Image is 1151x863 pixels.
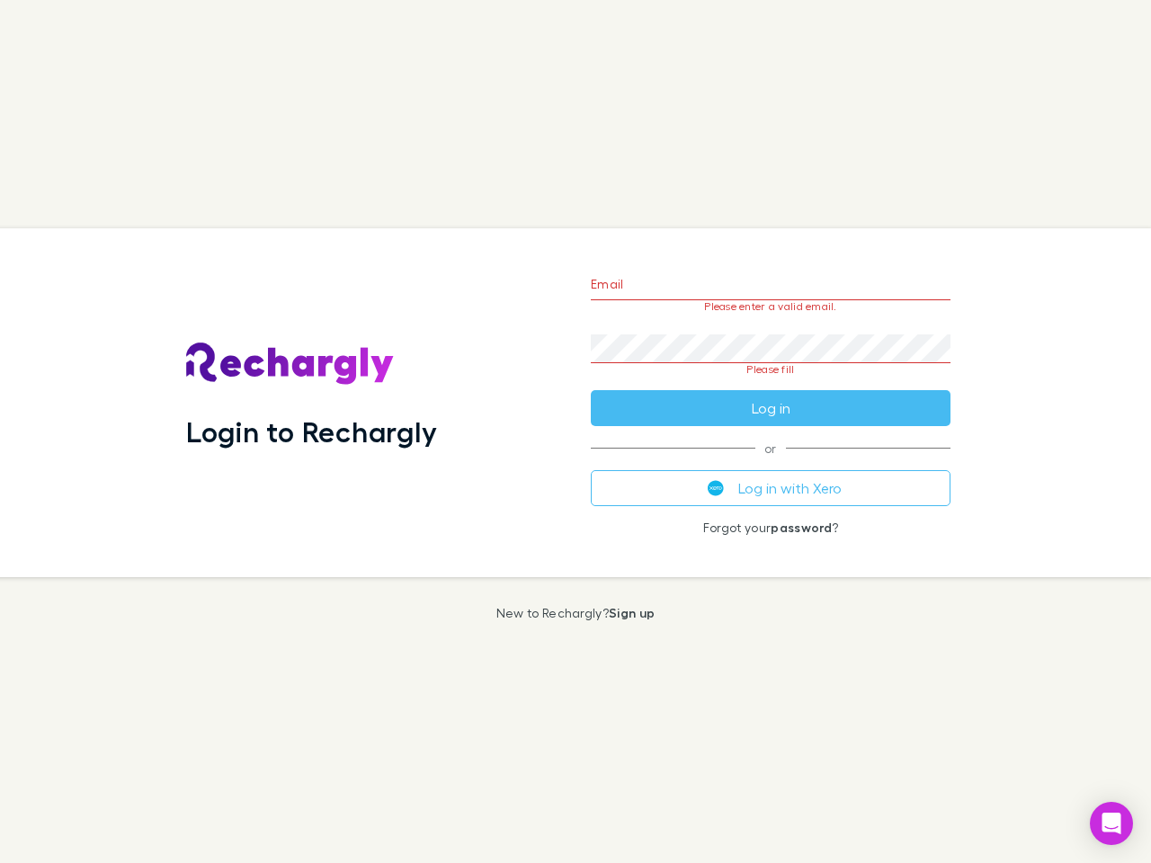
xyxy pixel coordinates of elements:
img: Rechargly's Logo [186,343,395,386]
p: Please enter a valid email. [591,300,950,313]
p: Please fill [591,363,950,376]
a: password [771,520,832,535]
p: New to Rechargly? [496,606,656,620]
div: Open Intercom Messenger [1090,802,1133,845]
p: Forgot your ? [591,520,950,535]
button: Log in [591,390,950,426]
span: or [591,448,950,449]
img: Xero's logo [708,480,724,496]
button: Log in with Xero [591,470,950,506]
a: Sign up [609,605,655,620]
h1: Login to Rechargly [186,414,437,449]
